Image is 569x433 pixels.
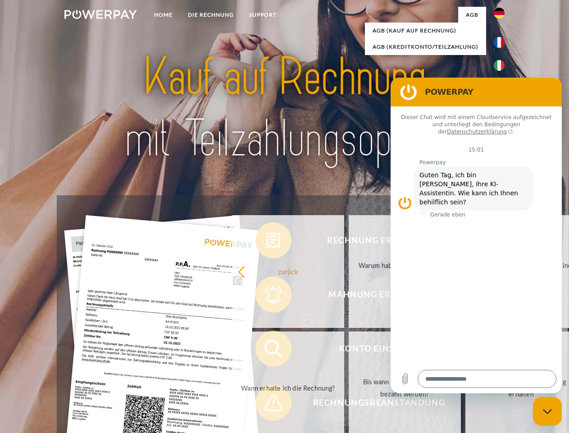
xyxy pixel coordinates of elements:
div: zurück [237,265,339,277]
iframe: Messaging-Fenster [391,78,562,393]
img: de [494,8,505,18]
a: DIE RECHNUNG [180,7,241,23]
a: SUPPORT [241,7,284,23]
img: it [494,60,505,71]
div: Wann erhalte ich die Rechnung? [237,382,339,394]
a: agb [458,7,486,23]
div: Warum habe ich eine Rechnung erhalten? [354,259,455,284]
img: fr [494,37,505,48]
img: title-powerpay_de.svg [86,43,483,173]
iframe: Schaltfläche zum Öffnen des Messaging-Fensters; Konversation läuft [533,397,562,426]
a: AGB (Kauf auf Rechnung) [365,23,486,39]
div: Bis wann muss die Rechnung bezahlt werden? [354,376,455,400]
a: AGB (Kreditkonto/Teilzahlung) [365,39,486,55]
a: Home [146,7,180,23]
img: logo-powerpay-white.svg [64,10,137,19]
